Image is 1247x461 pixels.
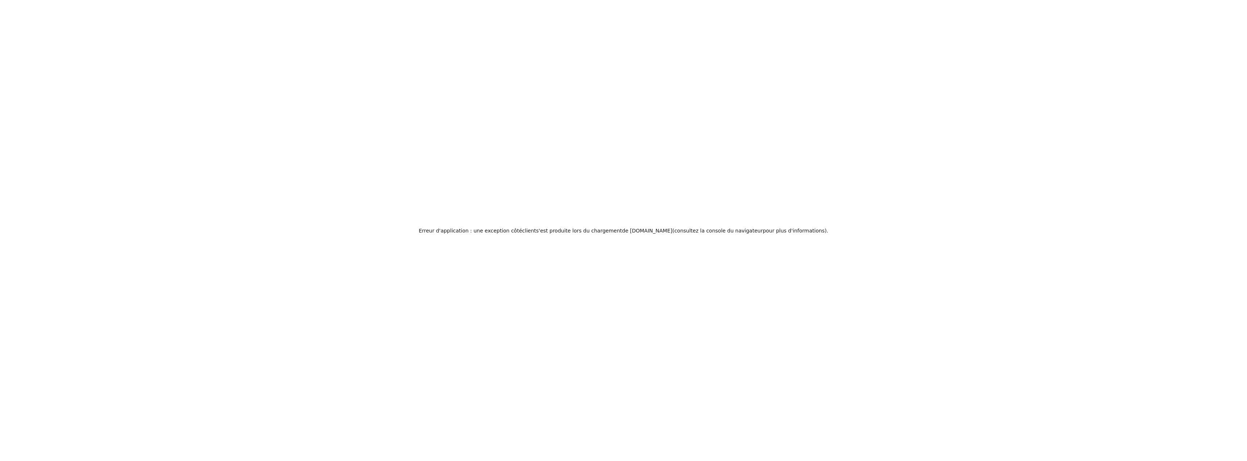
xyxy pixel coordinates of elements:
font: de [DOMAIN_NAME] [622,228,672,234]
font: (consultez la [672,228,705,234]
font: console du navigateur [706,228,763,234]
font: client [522,228,536,234]
font: pour plus d'informations). [763,228,828,234]
font: Erreur d'application : une exception côté [419,228,522,234]
font: s'est produite lors du chargement [536,228,622,234]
